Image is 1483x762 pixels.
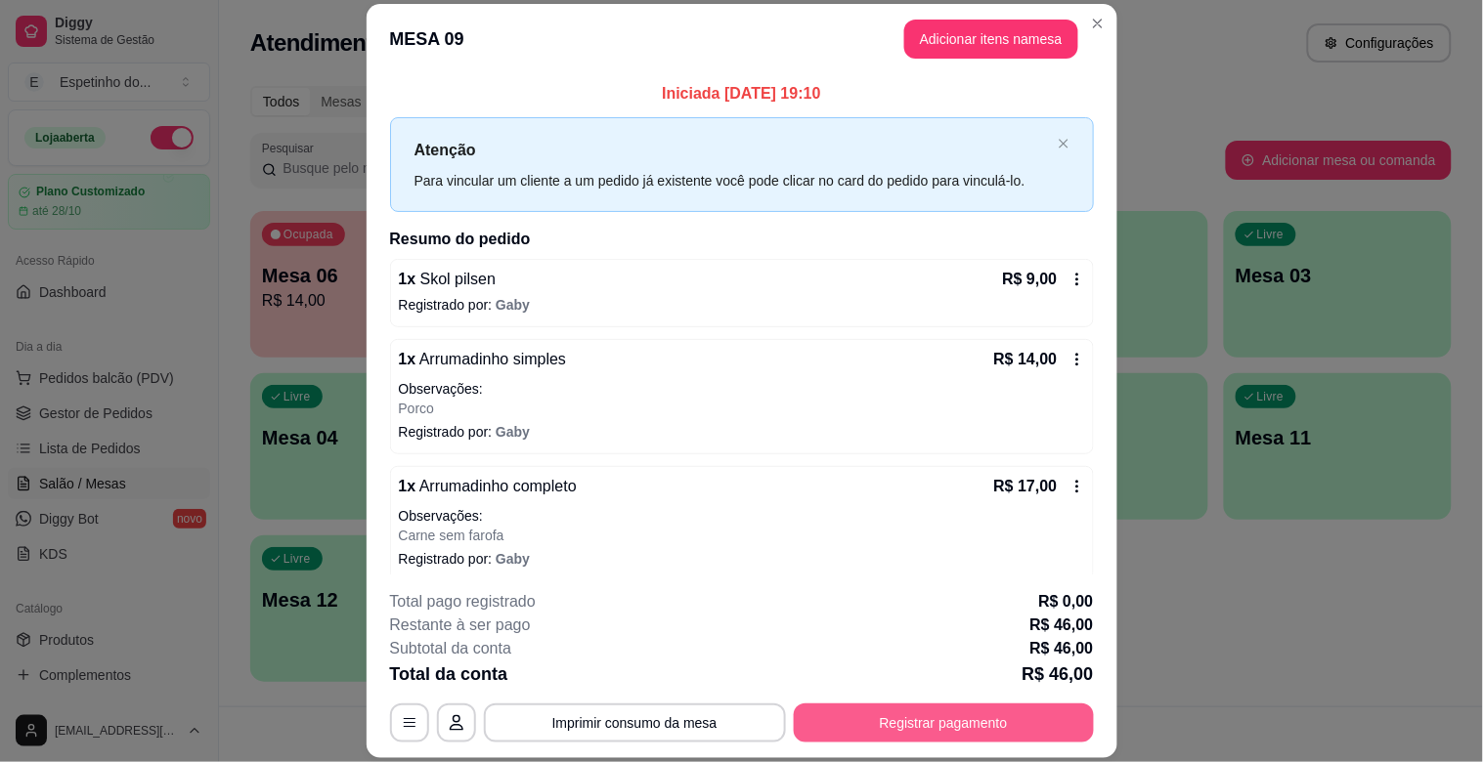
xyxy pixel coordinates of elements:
[399,422,1085,442] p: Registrado por:
[399,348,567,371] p: 1 x
[794,703,1094,742] button: Registrar pagamento
[415,478,577,494] span: Arrumadinho completo
[390,590,536,614] p: Total pago registrado
[415,351,566,367] span: Arrumadinho simples
[390,228,1094,251] h2: Resumo do pedido
[414,170,1050,191] div: Para vincular um cliente a um pedido já existente você pode clicar no card do pedido para vinculá...
[390,82,1094,106] p: Iniciada [DATE] 19:10
[399,295,1085,315] p: Registrado por:
[390,614,531,637] p: Restante à ser pago
[994,348,1058,371] p: R$ 14,00
[904,20,1078,59] button: Adicionar itens namesa
[399,549,1085,569] p: Registrado por:
[496,551,530,567] span: Gaby
[399,379,1085,399] p: Observações:
[399,526,1085,545] p: Carne sem farofa
[1082,8,1113,39] button: Close
[414,138,1050,162] p: Atenção
[496,424,530,440] span: Gaby
[496,297,530,313] span: Gaby
[390,637,512,660] p: Subtotal da conta
[399,399,1085,418] p: Porco
[484,703,786,742] button: Imprimir consumo da mesa
[994,475,1058,498] p: R$ 17,00
[1058,138,1069,150] button: close
[415,271,496,287] span: Skol pilsen
[399,268,497,291] p: 1 x
[1038,590,1093,614] p: R$ 0,00
[399,506,1085,526] p: Observações:
[367,4,1117,74] header: MESA 09
[1030,614,1094,637] p: R$ 46,00
[1002,268,1057,291] p: R$ 9,00
[1022,660,1093,688] p: R$ 46,00
[1030,637,1094,660] p: R$ 46,00
[390,660,508,688] p: Total da conta
[399,475,577,498] p: 1 x
[1058,138,1069,149] span: close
